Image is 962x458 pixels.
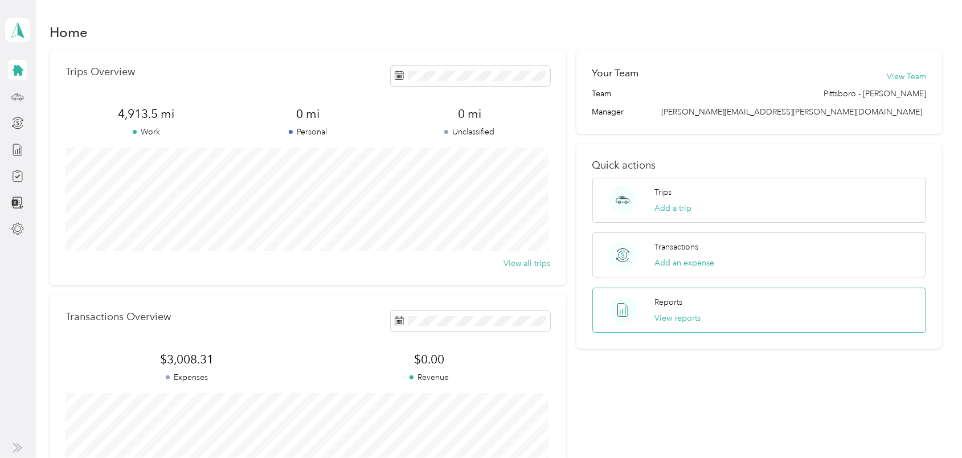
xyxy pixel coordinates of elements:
[66,371,308,383] p: Expenses
[388,106,550,122] span: 0 mi
[227,106,389,122] span: 0 mi
[661,107,922,117] span: [PERSON_NAME][EMAIL_ADDRESS][PERSON_NAME][DOMAIN_NAME]
[654,257,714,269] button: Add an expense
[654,202,691,214] button: Add a trip
[388,126,550,138] p: Unclassified
[654,312,701,324] button: View reports
[66,66,135,78] p: Trips Overview
[66,126,227,138] p: Work
[592,106,624,118] span: Manager
[66,351,308,367] span: $3,008.31
[503,257,550,269] button: View all trips
[654,296,682,308] p: Reports
[592,160,927,171] p: Quick actions
[592,88,612,100] span: Team
[66,106,227,122] span: 4,913.5 mi
[66,311,171,323] p: Transactions Overview
[654,186,672,198] p: Trips
[227,126,389,138] p: Personal
[654,241,698,253] p: Transactions
[308,371,551,383] p: Revenue
[308,351,551,367] span: $0.00
[898,394,962,458] iframe: Everlance-gr Chat Button Frame
[824,88,926,100] span: Pittsboro - [PERSON_NAME]
[592,66,639,80] h2: Your Team
[50,26,88,38] h1: Home
[887,71,926,83] button: View Team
